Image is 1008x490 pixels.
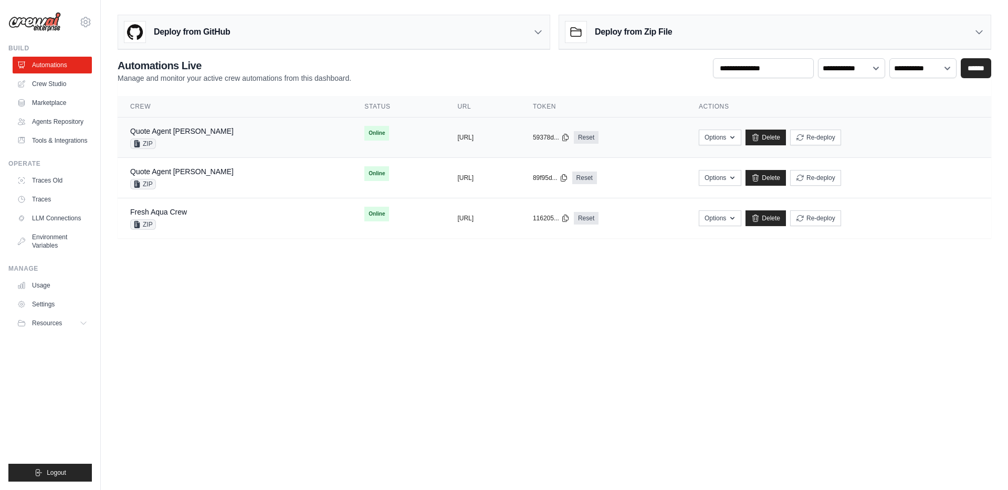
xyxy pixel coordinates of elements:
button: Options [699,130,741,145]
button: Options [699,170,741,186]
a: Environment Variables [13,229,92,254]
a: Quote Agent [PERSON_NAME] [130,127,234,135]
a: Traces [13,191,92,208]
th: Crew [118,96,352,118]
a: Delete [745,210,786,226]
a: Reset [572,172,597,184]
a: Crew Studio [13,76,92,92]
button: Re-deploy [790,130,841,145]
a: Reset [574,212,598,225]
th: Actions [686,96,991,118]
button: 59378d... [533,133,570,142]
img: Logo [8,12,61,32]
th: URL [445,96,520,118]
a: Quote Agent [PERSON_NAME] [130,167,234,176]
span: Online [364,126,389,141]
span: Logout [47,468,66,477]
h3: Deploy from Zip File [595,26,672,38]
span: Resources [32,319,62,327]
button: Options [699,210,741,226]
a: Fresh Aqua Crew [130,208,187,216]
div: Build [8,44,92,52]
button: Re-deploy [790,210,841,226]
button: Resources [13,315,92,332]
a: Reset [574,131,598,144]
a: Delete [745,130,786,145]
h2: Automations Live [118,58,351,73]
span: Online [364,166,389,181]
th: Token [520,96,686,118]
span: Online [364,207,389,221]
a: Usage [13,277,92,294]
button: 89f95d... [533,174,568,182]
a: Delete [745,170,786,186]
h3: Deploy from GitHub [154,26,230,38]
p: Manage and monitor your active crew automations from this dashboard. [118,73,351,83]
span: ZIP [130,179,156,189]
a: Settings [13,296,92,313]
div: Manage [8,264,92,273]
a: Marketplace [13,94,92,111]
button: Re-deploy [790,170,841,186]
button: 116205... [533,214,570,222]
span: ZIP [130,219,156,230]
th: Status [352,96,445,118]
span: ZIP [130,139,156,149]
img: GitHub Logo [124,22,145,42]
button: Logout [8,464,92,482]
a: Automations [13,57,92,73]
a: Agents Repository [13,113,92,130]
div: Operate [8,159,92,168]
a: Traces Old [13,172,92,189]
a: LLM Connections [13,210,92,227]
a: Tools & Integrations [13,132,92,149]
